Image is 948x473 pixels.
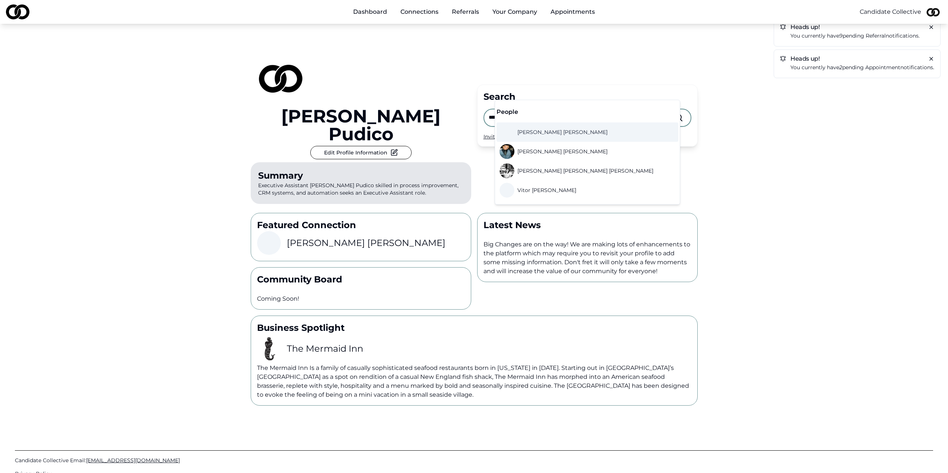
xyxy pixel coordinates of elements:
span: [PERSON_NAME] [PERSON_NAME] [517,148,608,155]
span: [EMAIL_ADDRESS][DOMAIN_NAME] [86,457,180,464]
div: Summary [258,170,464,182]
img: logo [6,4,29,19]
p: Coming Soon! [257,294,465,303]
p: Featured Connection [257,219,465,231]
p: You currently have pending notifications. [790,63,934,72]
span: appointment [865,64,900,71]
a: [PERSON_NAME] Pudico [251,107,471,143]
img: 1db265fb-4e1a-4738-ac37-c237d7b72a43-IMG_0174-profile_picture.jpeg [500,144,514,159]
a: Dashboard [347,4,393,19]
div: People [497,108,678,116]
em: 2 [839,64,842,71]
p: Community Board [257,274,465,285]
h3: [PERSON_NAME] [PERSON_NAME] [287,237,446,249]
div: Suggestions [495,100,680,204]
p: Business Spotlight [257,322,691,334]
img: 126d1970-4131-4eca-9e04-994076d8ae71-2-profile_picture.jpeg [924,3,942,21]
span: referral [866,32,886,39]
p: You currently have pending notifications. [790,32,934,40]
a: Candidate Collective Email:[EMAIL_ADDRESS][DOMAIN_NAME] [15,457,933,464]
h5: Heads up! [780,24,934,30]
a: Appointments [545,4,601,19]
p: Executive Assistant [PERSON_NAME] Pudico skilled in process improvement, CRM systems, and automat... [251,162,471,204]
a: [PERSON_NAME] [PERSON_NAME] [500,125,611,140]
a: [PERSON_NAME] [PERSON_NAME] [PERSON_NAME] [500,163,656,178]
a: Connections [394,4,444,19]
p: Latest News [483,219,691,231]
nav: Main [347,4,601,19]
span: [PERSON_NAME] [PERSON_NAME] [517,128,608,136]
button: Your Company [486,4,543,19]
img: 2536d4df-93e4-455f-9ee8-7602d4669c22-images-images-profile_picture.png [257,337,281,361]
p: Big Changes are on the way! We are making lots of enhancements to the platform which may require ... [483,240,691,276]
button: Candidate Collective [860,7,921,16]
a: [PERSON_NAME] [PERSON_NAME] [500,144,611,159]
h3: The Mermaid Inn [287,343,363,355]
h5: Heads up! [780,56,934,62]
img: 126d1970-4131-4eca-9e04-994076d8ae71-2-profile_picture.jpeg [251,48,310,107]
em: 9 [839,32,843,39]
span: Vitor [PERSON_NAME] [517,186,576,194]
a: Vitor [PERSON_NAME] [500,183,579,198]
div: Search [483,91,691,103]
a: You currently have2pending appointmentnotifications. [790,63,934,72]
a: You currently have9pending referralnotifications. [790,32,934,40]
button: Edit Profile Information [310,146,412,159]
div: Invite your peers and colleagues → [483,133,691,140]
p: The Mermaid Inn Is a family of casually sophisticated seafood restaurants born in [US_STATE] in [... [257,364,691,399]
a: Referrals [446,4,485,19]
img: 8135893c-0b01-4e25-a422-846ba1d142fa-97F24B4B-C98C-41B7-B046-AA85DFFFD379-8618-00000771BCC3E17D_V... [500,163,514,178]
span: [PERSON_NAME] [PERSON_NAME] [PERSON_NAME] [517,167,653,175]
